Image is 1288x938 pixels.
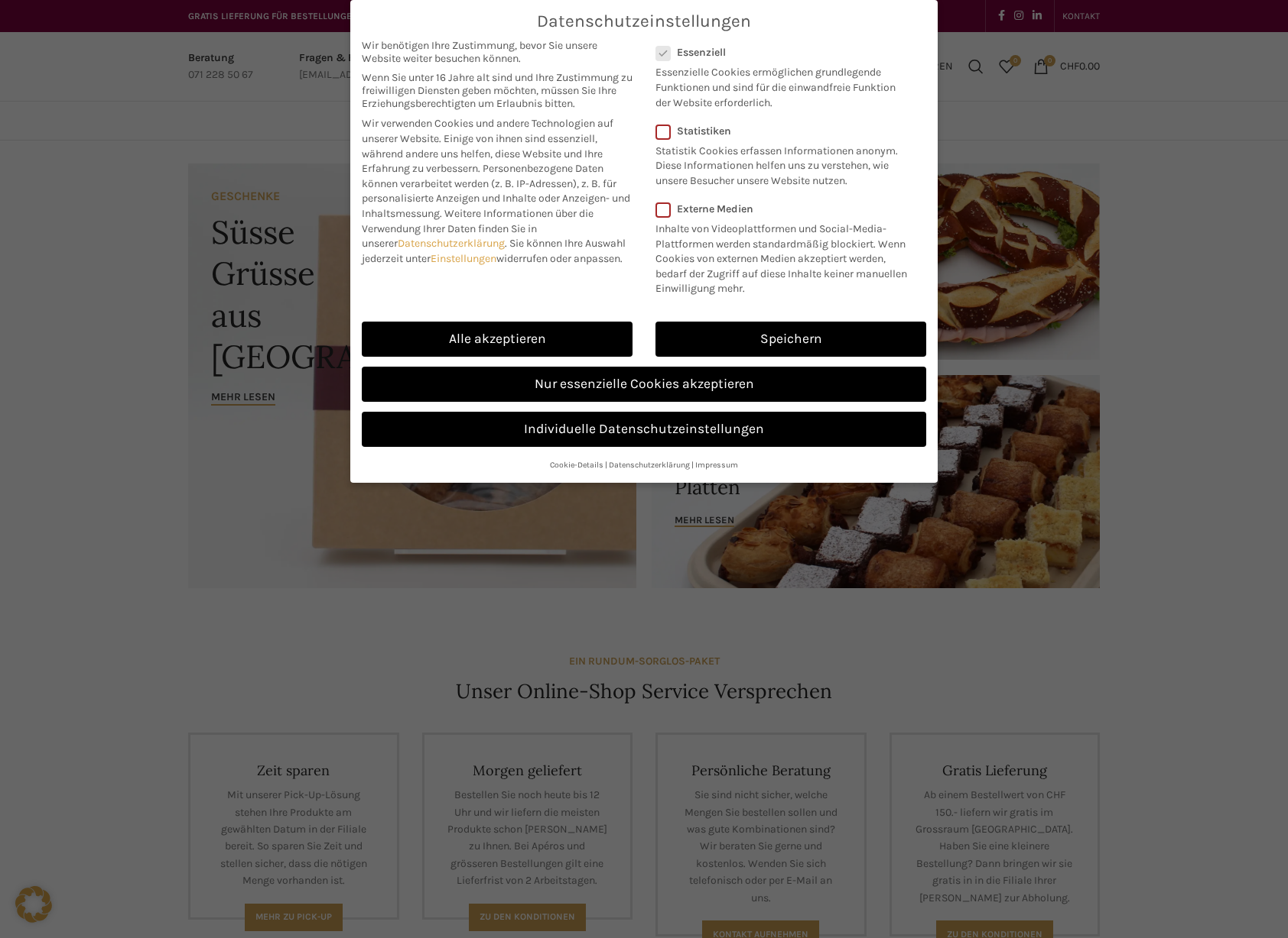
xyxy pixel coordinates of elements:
span: Wir verwenden Cookies und andere Technologien auf unserer Website. Einige von ihnen sind essenzie... [362,117,613,175]
a: Datenschutzerklärung [609,460,690,470]
label: Essenziell [655,46,906,59]
span: Sie können Ihre Auswahl jederzeit unter widerrufen oder anpassen. [362,237,626,265]
label: Statistiken [655,125,906,137]
a: Impressum [695,460,738,470]
p: Inhalte von Videoplattformen und Social-Media-Plattformen werden standardmäßig blockiert. Wenn Co... [655,215,916,296]
span: Wenn Sie unter 16 Jahre alt sind und Ihre Zustimmung zu freiwilligen Diensten geben möchten, müss... [362,71,633,110]
p: Essenzielle Cookies ermöglichen grundlegende Funktionen und sind für die einwandfreie Funktion de... [655,59,906,110]
a: Alle akzeptieren [362,322,633,357]
a: Cookie-Details [550,460,603,470]
a: Speichern [655,322,926,357]
a: Einstellungen [431,252,496,265]
a: Individuelle Datenschutzeinstellungen [362,412,926,447]
span: Datenschutzeinstellungen [537,11,751,31]
a: Nur essenzielle Cookies akzeptieren [362,367,926,402]
span: Wir benötigen Ihre Zustimmung, bevor Sie unsere Website weiter besuchen können. [362,39,633,65]
span: Personenbezogene Daten können verarbeitet werden (z. B. IP-Adressen), z. B. für personalisierte A... [362,162,630,220]
p: Statistik Cookies erfassen Informationen anonym. Diese Informationen helfen uns zu verstehen, wie... [655,137,906,189]
span: Weitere Informationen über die Verwendung Ihrer Daten finden Sie in unserer . [362,207,594,250]
label: Externe Medien [655,202,916,215]
a: Datenschutzerklärung [398,237,505,250]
